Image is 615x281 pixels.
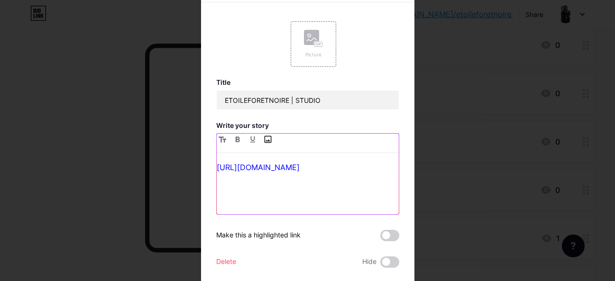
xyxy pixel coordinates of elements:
div: Picture [304,51,323,58]
h3: Write your story [216,121,399,129]
h3: Title [216,78,399,86]
input: Title [217,91,399,109]
a: [URL][DOMAIN_NAME] [217,163,300,172]
div: Make this a highlighted link [216,230,301,241]
span: Hide [362,256,376,268]
div: Delete [216,256,236,268]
